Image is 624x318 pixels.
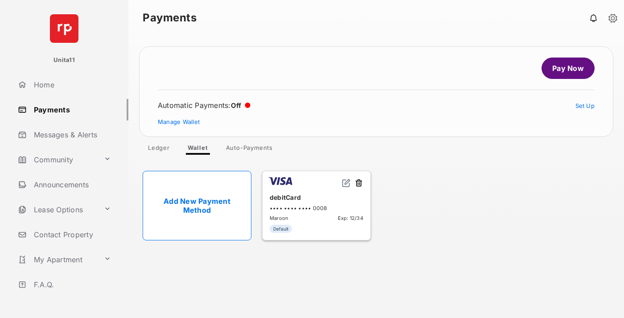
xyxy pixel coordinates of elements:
a: Auto-Payments [219,144,280,155]
a: Manage Wallet [158,118,200,125]
div: Automatic Payments : [158,101,250,110]
a: Community [14,149,100,170]
a: Contact Property [14,224,128,245]
div: debitCard [270,190,363,205]
strong: Payments [143,12,197,23]
a: Wallet [181,144,215,155]
span: Maroon [270,215,289,221]
a: Announcements [14,174,128,195]
a: Messages & Alerts [14,124,128,145]
span: Off [231,101,242,110]
a: Payments [14,99,128,120]
a: Add New Payment Method [143,171,251,240]
a: Set Up [575,102,595,109]
div: •••• •••• •••• 0008 [270,205,363,211]
img: svg+xml;base64,PHN2ZyB2aWV3Qm94PSIwIDAgMjQgMjQiIHdpZHRoPSIxNiIgaGVpZ2h0PSIxNiIgZmlsbD0ibm9uZSIgeG... [342,178,351,187]
p: Unita11 [53,56,75,65]
img: svg+xml;base64,PHN2ZyB4bWxucz0iaHR0cDovL3d3dy53My5vcmcvMjAwMC9zdmciIHdpZHRoPSI2NCIgaGVpZ2h0PSI2NC... [50,14,78,43]
span: Exp: 12/34 [338,215,363,221]
a: F.A.Q. [14,274,128,295]
a: Lease Options [14,199,100,220]
a: Ledger [141,144,177,155]
a: Home [14,74,128,95]
a: My Apartment [14,249,100,270]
